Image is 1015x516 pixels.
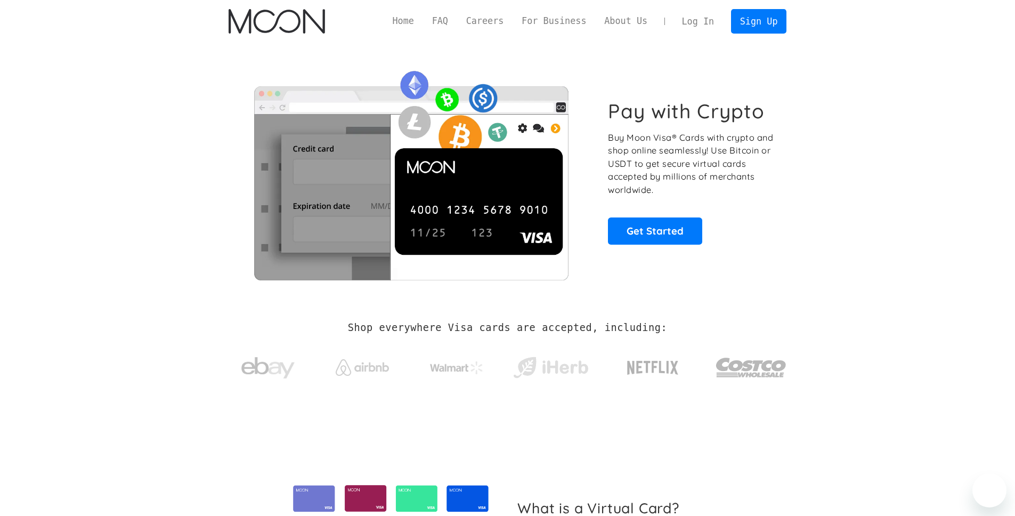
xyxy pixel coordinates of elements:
[626,354,679,381] img: Netflix
[457,14,513,28] a: Careers
[229,9,325,34] img: Moon Logo
[716,337,787,393] a: Costco
[716,348,787,388] img: Costco
[608,131,775,197] p: Buy Moon Visa® Cards with crypto and shop online seamlessly! Use Bitcoin or USDT to get secure vi...
[229,63,594,280] img: Moon Cards let you spend your crypto anywhere Visa is accepted.
[972,473,1006,507] iframe: Button to launch messaging window
[384,14,423,28] a: Home
[605,344,701,386] a: Netflix
[229,341,308,390] a: ebay
[348,322,667,334] h2: Shop everywhere Visa cards are accepted, including:
[417,351,496,380] a: Walmart
[608,217,702,244] a: Get Started
[229,9,325,34] a: home
[608,99,765,123] h1: Pay with Crypto
[423,14,457,28] a: FAQ
[595,14,656,28] a: About Us
[511,343,590,387] a: iHerb
[673,10,723,33] a: Log In
[430,361,483,374] img: Walmart
[511,354,590,382] img: iHerb
[731,9,786,33] a: Sign Up
[241,351,295,385] img: ebay
[322,349,402,381] a: Airbnb
[513,14,595,28] a: For Business
[336,359,389,376] img: Airbnb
